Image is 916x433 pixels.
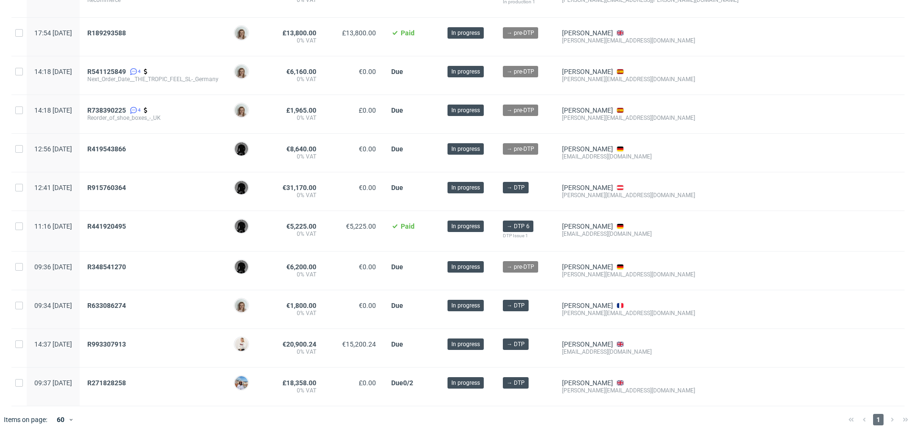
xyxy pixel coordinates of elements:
[391,106,403,114] span: Due
[562,75,739,83] div: [PERSON_NAME][EMAIL_ADDRESS][DOMAIN_NAME]
[401,29,415,37] span: Paid
[87,114,219,122] span: Reorder_of_shoe_boxes_-_UK
[87,184,128,191] a: R915760364
[87,340,128,348] a: R993307913
[562,230,739,238] div: [EMAIL_ADDRESS][DOMAIN_NAME]
[128,68,141,75] a: 4
[87,302,126,309] span: R633086274
[391,184,403,191] span: Due
[451,301,480,310] span: In progress
[562,387,739,394] div: [PERSON_NAME][EMAIL_ADDRESS][DOMAIN_NAME]
[562,153,739,160] div: [EMAIL_ADDRESS][DOMAIN_NAME]
[507,29,534,37] span: → pre-DTP
[359,263,376,271] span: €0.00
[562,340,613,348] a: [PERSON_NAME]
[34,106,72,114] span: 14:18 [DATE]
[403,379,413,387] span: 0/2
[359,145,376,153] span: €0.00
[342,29,376,37] span: £13,800.00
[272,75,316,83] span: 0% VAT
[562,302,613,309] a: [PERSON_NAME]
[507,222,530,231] span: → DTP 6
[235,26,248,40] img: Monika Poźniak
[562,114,739,122] div: [PERSON_NAME][EMAIL_ADDRESS][DOMAIN_NAME]
[34,29,72,37] span: 17:54 [DATE]
[87,222,128,230] a: R441920495
[359,302,376,309] span: €0.00
[128,106,141,114] a: 4
[87,379,126,387] span: R271828258
[391,302,403,309] span: Due
[87,263,126,271] span: R348541270
[282,29,316,37] span: £13,800.00
[451,340,480,349] span: In progress
[235,142,248,156] img: Dawid Urbanowicz
[34,379,72,387] span: 09:37 [DATE]
[562,191,739,199] div: [PERSON_NAME][EMAIL_ADDRESS][DOMAIN_NAME]
[451,222,480,231] span: In progress
[235,376,248,390] img: Marta Kozłowska
[272,348,316,356] span: 0% VAT
[235,260,248,274] img: Dawid Urbanowicz
[272,387,316,394] span: 0% VAT
[34,68,72,75] span: 14:18 [DATE]
[235,220,248,233] img: Dawid Urbanowicz
[235,338,248,351] img: Mari Fok
[4,415,47,424] span: Items on page:
[451,379,480,387] span: In progress
[507,67,534,76] span: → pre-DTP
[87,340,126,348] span: R993307913
[562,309,739,317] div: [PERSON_NAME][EMAIL_ADDRESS][DOMAIN_NAME]
[507,301,525,310] span: → DTP
[562,68,613,75] a: [PERSON_NAME]
[87,145,128,153] a: R419543866
[507,263,534,271] span: → pre-DTP
[87,106,128,114] a: R738390225
[87,263,128,271] a: R348541270
[272,153,316,160] span: 0% VAT
[286,222,316,230] span: €5,225.00
[562,348,739,356] div: [EMAIL_ADDRESS][DOMAIN_NAME]
[451,106,480,115] span: In progress
[562,263,613,271] a: [PERSON_NAME]
[235,65,248,78] img: Monika Poźniak
[87,75,219,83] span: Next_Order_Date__THE_TROPIC_FEEL_SL-_Germany
[34,340,72,348] span: 14:37 [DATE]
[562,222,613,230] a: [PERSON_NAME]
[87,29,126,37] span: R189293588
[272,191,316,199] span: 0% VAT
[34,302,72,309] span: 09:34 [DATE]
[286,263,316,271] span: €6,200.00
[451,263,480,271] span: In progress
[342,340,376,348] span: €15,200.24
[87,302,128,309] a: R633086274
[562,145,613,153] a: [PERSON_NAME]
[286,145,316,153] span: €8,640.00
[359,184,376,191] span: €0.00
[34,222,72,230] span: 11:16 [DATE]
[235,181,248,194] img: Dawid Urbanowicz
[235,299,248,312] img: Monika Poźniak
[401,222,415,230] span: Paid
[507,379,525,387] span: → DTP
[359,379,376,387] span: £0.00
[34,263,72,271] span: 09:36 [DATE]
[391,340,403,348] span: Due
[87,29,128,37] a: R189293588
[451,29,480,37] span: In progress
[282,340,316,348] span: €20,900.24
[451,67,480,76] span: In progress
[272,114,316,122] span: 0% VAT
[272,271,316,278] span: 0% VAT
[34,145,72,153] span: 12:56 [DATE]
[451,145,480,153] span: In progress
[562,379,613,387] a: [PERSON_NAME]
[286,68,316,75] span: €6,160.00
[346,222,376,230] span: €5,225.00
[873,414,884,425] span: 1
[286,106,316,114] span: £1,965.00
[34,184,72,191] span: 12:41 [DATE]
[562,37,739,44] div: [PERSON_NAME][EMAIL_ADDRESS][DOMAIN_NAME]
[507,106,534,115] span: → pre-DTP
[286,302,316,309] span: €1,800.00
